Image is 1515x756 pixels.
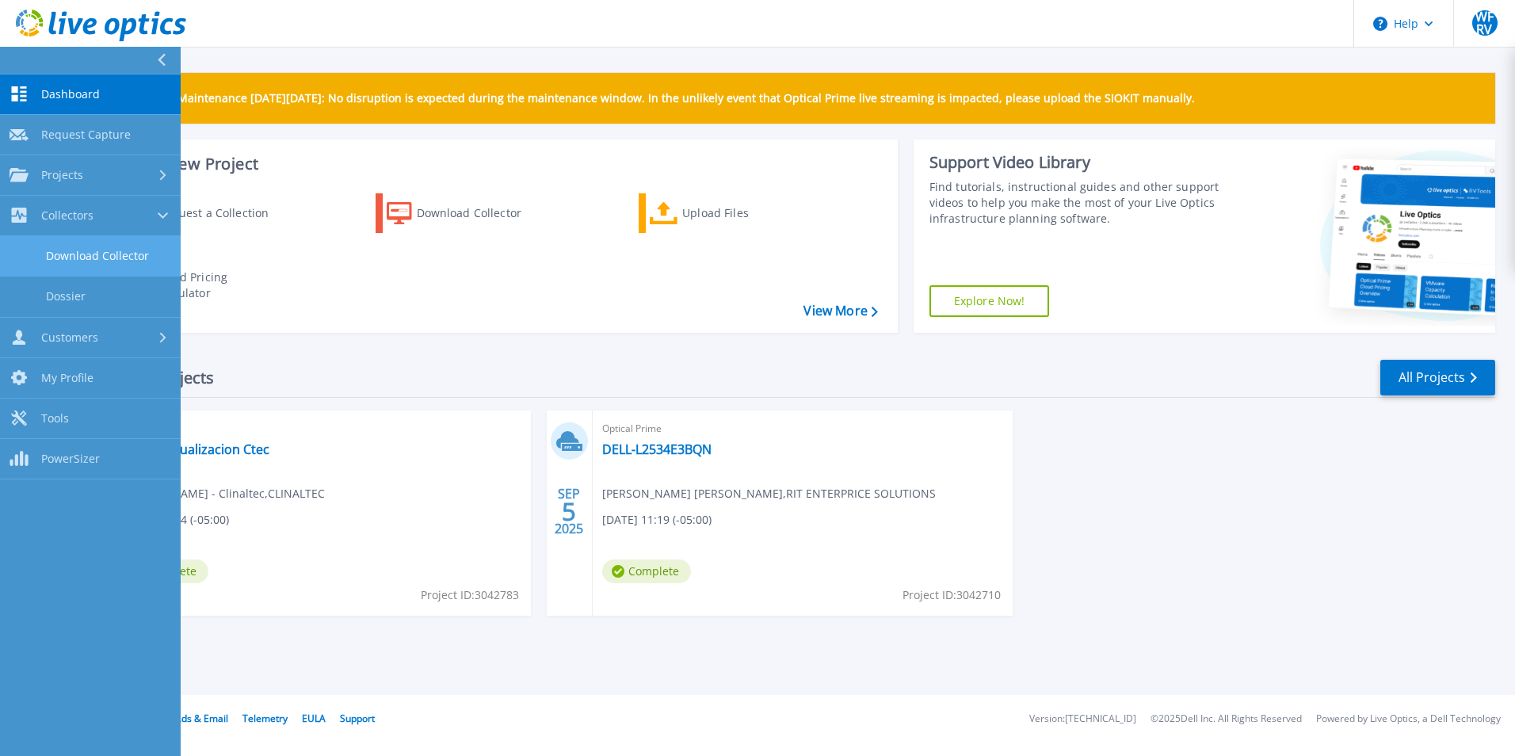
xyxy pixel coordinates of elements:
[41,371,93,385] span: My Profile
[120,420,521,437] span: Optical Prime
[158,197,284,229] div: Request a Collection
[602,511,712,529] span: [DATE] 11:19 (-05:00)
[602,420,1004,437] span: Optical Prime
[639,193,815,233] a: Upload Files
[1316,714,1501,724] li: Powered by Live Optics, a Dell Technology
[602,559,691,583] span: Complete
[1380,360,1495,395] a: All Projects
[1029,714,1136,724] li: Version: [TECHNICAL_ID]
[41,330,98,345] span: Customers
[376,193,552,233] a: Download Collector
[1151,714,1302,724] li: © 2025 Dell Inc. All Rights Reserved
[602,485,936,502] span: [PERSON_NAME] [PERSON_NAME] , RIT ENTERPRICE SOLUTIONS
[41,411,69,426] span: Tools
[903,586,1001,604] span: Project ID: 3042710
[803,304,877,319] a: View More
[41,168,83,182] span: Projects
[929,152,1226,173] div: Support Video Library
[242,712,288,725] a: Telemetry
[41,452,100,466] span: PowerSizer
[118,92,1195,105] p: Scheduled Maintenance [DATE][DATE]: No disruption is expected during the maintenance window. In t...
[602,441,712,457] a: DELL-L2534E3BQN
[421,586,519,604] span: Project ID: 3042783
[1472,10,1498,36] span: WFRV
[929,179,1226,227] div: Find tutorials, instructional guides and other support videos to help you make the most of your L...
[113,193,289,233] a: Request a Collection
[929,285,1050,317] a: Explore Now!
[120,441,269,457] a: Host1 Virtualizacion Ctec
[155,269,282,301] div: Cloud Pricing Calculator
[682,197,809,229] div: Upload Files
[562,505,576,518] span: 5
[340,712,375,725] a: Support
[113,155,877,173] h3: Start a New Project
[417,197,544,229] div: Download Collector
[120,485,325,502] span: [PERSON_NAME] - Clinaltec , CLINALTEC
[41,87,100,101] span: Dashboard
[302,712,326,725] a: EULA
[113,265,289,305] a: Cloud Pricing Calculator
[175,712,228,725] a: Ads & Email
[41,128,131,142] span: Request Capture
[41,208,93,223] span: Collectors
[554,483,584,540] div: SEP 2025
